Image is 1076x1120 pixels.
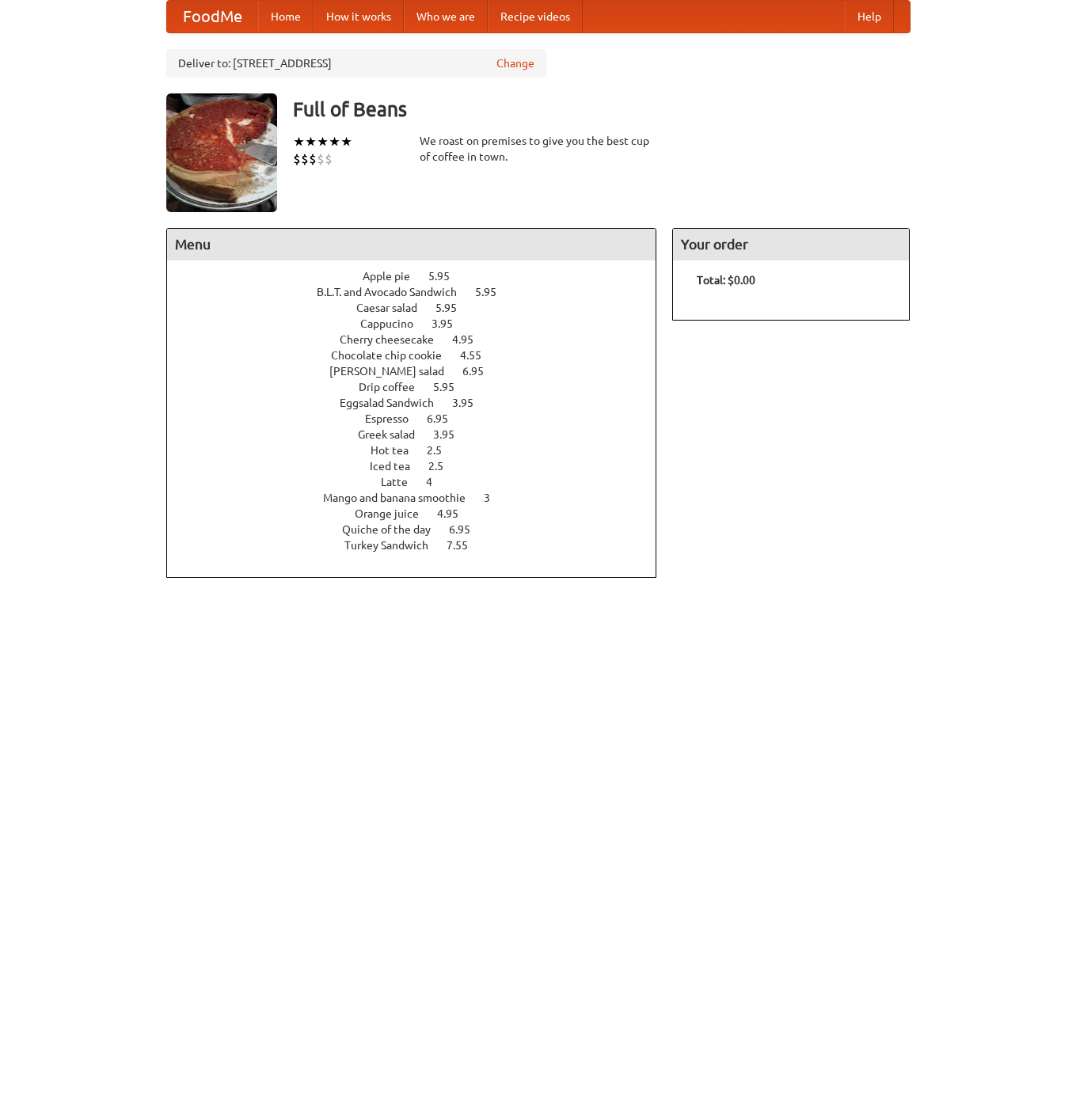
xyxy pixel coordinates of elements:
a: Apple pie 5.95 [363,270,479,283]
span: 4.95 [437,507,474,520]
span: 6.95 [427,412,464,425]
a: Eggsalad Sandwich 3.95 [340,397,503,409]
span: 3.95 [452,397,489,409]
span: Latte [381,476,424,488]
span: Drip coffee [359,381,431,393]
li: $ [325,150,333,168]
span: B.L.T. and Avocado Sandwich [317,286,473,298]
a: Home [258,1,314,32]
span: Chocolate chip cookie [331,349,458,362]
a: Help [845,1,894,32]
span: 5.95 [433,381,470,393]
a: Greek salad 3.95 [358,428,484,441]
span: 6.95 [449,523,486,536]
span: 4 [426,476,448,488]
a: Recipe videos [488,1,583,32]
a: Chocolate chip cookie 4.55 [331,349,511,362]
li: ★ [317,133,329,150]
a: Cappucino 3.95 [360,317,482,330]
span: 6.95 [462,365,500,378]
a: Latte 4 [381,476,462,488]
a: Orange juice 4.95 [355,507,488,520]
span: Caesar salad [356,302,433,314]
span: 2.5 [428,460,459,473]
li: $ [301,150,309,168]
a: Who we are [404,1,488,32]
span: Espresso [365,412,424,425]
span: 4.95 [452,333,489,346]
span: 7.55 [447,539,484,552]
a: Espresso 6.95 [365,412,477,425]
span: Eggsalad Sandwich [340,397,450,409]
span: [PERSON_NAME] salad [329,365,460,378]
span: 5.95 [475,286,512,298]
li: ★ [305,133,317,150]
li: ★ [329,133,340,150]
a: [PERSON_NAME] salad 6.95 [329,365,513,378]
a: Iced tea 2.5 [370,460,473,473]
span: Turkey Sandwich [344,539,444,552]
h4: Menu [167,229,656,260]
a: Mango and banana smoothie 3 [323,492,519,504]
span: Hot tea [371,444,424,457]
a: Drip coffee 5.95 [359,381,484,393]
h4: Your order [673,229,909,260]
span: 3.95 [432,317,469,330]
span: 4.55 [460,349,497,362]
a: Cherry cheesecake 4.95 [340,333,503,346]
a: B.L.T. and Avocado Sandwich 5.95 [317,286,526,298]
li: ★ [293,133,305,150]
li: ★ [340,133,352,150]
a: Change [496,55,534,71]
a: Caesar salad 5.95 [356,302,486,314]
span: 2.5 [427,444,458,457]
span: Quiche of the day [342,523,447,536]
span: Orange juice [355,507,435,520]
h3: Full of Beans [293,93,911,125]
a: Hot tea 2.5 [371,444,471,457]
span: Cappucino [360,317,429,330]
a: Quiche of the day 6.95 [342,523,500,536]
a: FoodMe [167,1,258,32]
span: Greek salad [358,428,431,441]
b: Total: $0.00 [697,274,755,287]
a: How it works [314,1,404,32]
li: $ [309,150,317,168]
li: $ [317,150,325,168]
span: Cherry cheesecake [340,333,450,346]
div: We roast on premises to give you the best cup of coffee in town. [420,133,657,165]
span: 5.95 [428,270,466,283]
span: Apple pie [363,270,426,283]
img: angular.jpg [166,93,277,212]
a: Turkey Sandwich 7.55 [344,539,497,552]
li: $ [293,150,301,168]
div: Deliver to: [STREET_ADDRESS] [166,49,546,78]
span: 5.95 [435,302,473,314]
span: Mango and banana smoothie [323,492,481,504]
span: 3 [484,492,506,504]
span: 3.95 [433,428,470,441]
span: Iced tea [370,460,426,473]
